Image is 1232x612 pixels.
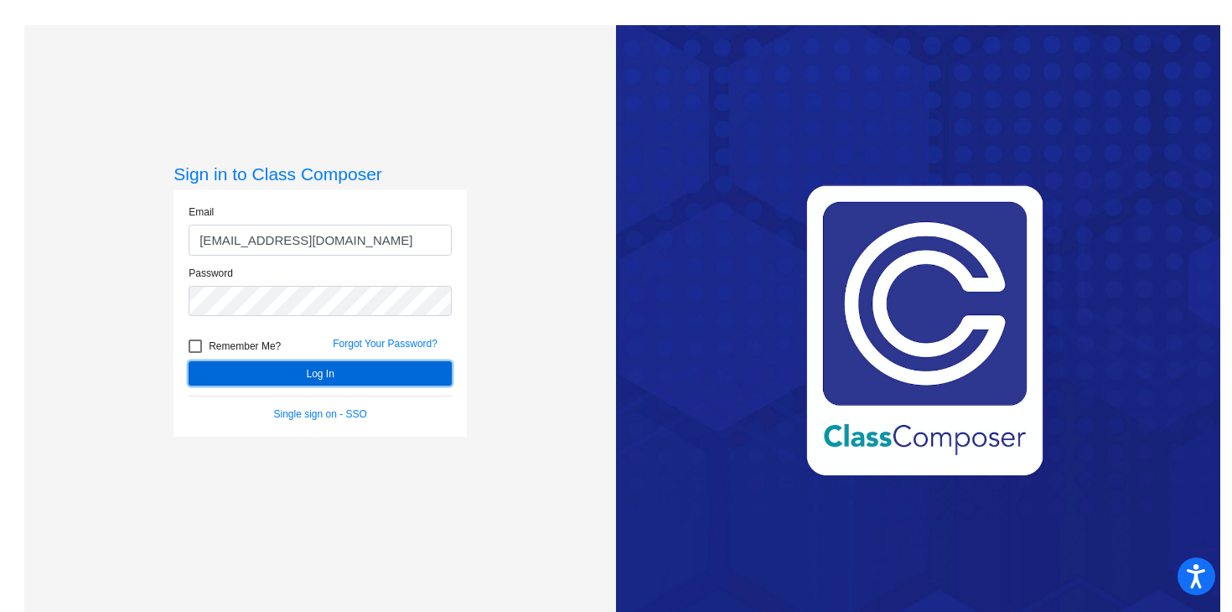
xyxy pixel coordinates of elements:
a: Forgot Your Password? [333,338,437,350]
button: Log In [189,361,452,386]
a: Single sign on - SSO [274,408,367,420]
label: Email [189,205,214,220]
span: Remember Me? [209,336,281,356]
label: Password [189,266,233,281]
h3: Sign in to Class Composer [173,163,467,184]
